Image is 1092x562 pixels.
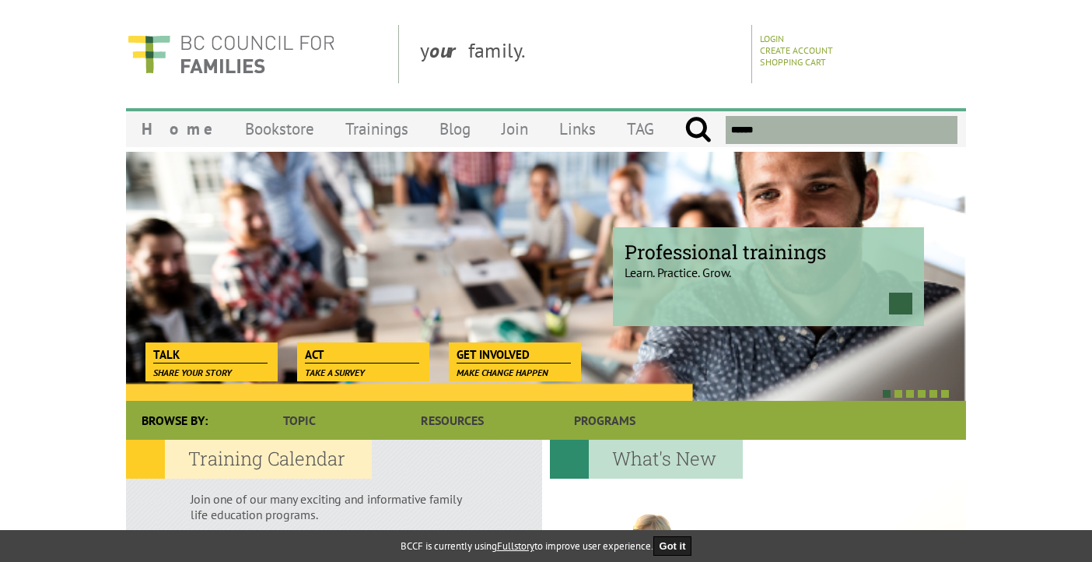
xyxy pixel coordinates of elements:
[408,25,752,83] div: y family.
[653,536,692,556] button: Got it
[330,111,424,147] a: Trainings
[229,111,330,147] a: Bookstore
[760,56,826,68] a: Shopping Cart
[684,116,712,144] input: Submit
[191,491,478,522] p: Join one of our many exciting and informative family life education programs.
[126,25,336,83] img: BC Council for FAMILIES
[760,44,833,56] a: Create Account
[153,346,268,364] span: Talk
[424,111,486,147] a: Blog
[497,539,534,553] a: Fullstory
[486,111,544,147] a: Join
[305,346,419,364] span: Act
[126,111,229,147] a: Home
[544,111,611,147] a: Links
[760,33,784,44] a: Login
[625,251,912,280] p: Learn. Practice. Grow.
[611,111,670,147] a: TAG
[145,342,275,364] a: Talk Share your story
[126,440,372,479] h2: Training Calendar
[550,440,743,479] h2: What's New
[376,401,528,440] a: Resources
[153,367,232,378] span: Share your story
[223,401,376,440] a: Topic
[305,367,365,378] span: Take a survey
[429,37,468,63] strong: our
[126,401,223,440] div: Browse By:
[529,401,681,440] a: Programs
[457,346,571,364] span: Get Involved
[449,342,579,364] a: Get Involved Make change happen
[297,342,427,364] a: Act Take a survey
[457,367,548,378] span: Make change happen
[625,239,912,265] span: Professional trainings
